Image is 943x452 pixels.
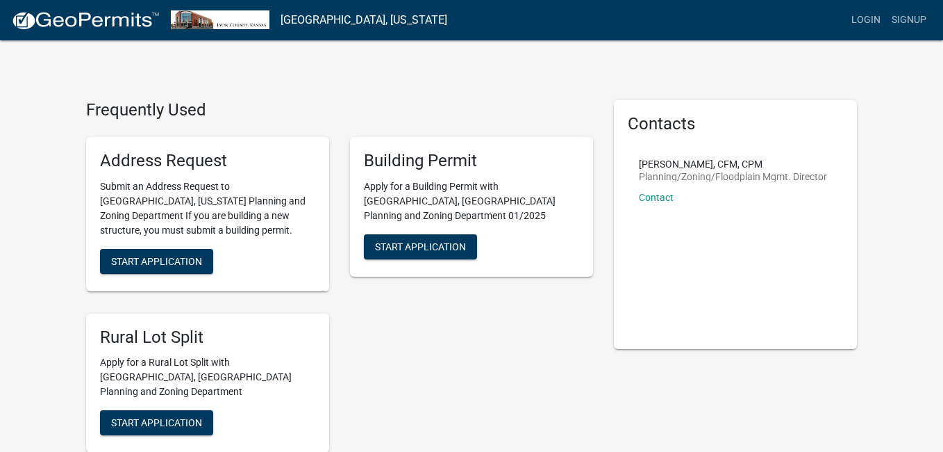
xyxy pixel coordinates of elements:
[364,151,579,171] h5: Building Permit
[100,179,315,238] p: Submit an Address Request to [GEOGRAPHIC_DATA], [US_STATE] Planning and Zoning Department If you ...
[886,7,932,33] a: Signup
[639,172,827,181] p: Planning/Zoning/Floodplain Mgmt. Director
[111,255,202,266] span: Start Application
[111,417,202,428] span: Start Application
[86,100,593,120] h4: Frequently Used
[846,7,886,33] a: Login
[100,151,315,171] h5: Address Request
[639,192,674,203] a: Contact
[100,249,213,274] button: Start Application
[171,10,269,29] img: Lyon County, Kansas
[375,241,466,252] span: Start Application
[100,355,315,399] p: Apply for a Rural Lot Split with [GEOGRAPHIC_DATA], [GEOGRAPHIC_DATA] Planning and Zoning Department
[364,234,477,259] button: Start Application
[100,410,213,435] button: Start Application
[100,328,315,348] h5: Rural Lot Split
[281,8,447,32] a: [GEOGRAPHIC_DATA], [US_STATE]
[639,159,827,169] p: [PERSON_NAME], CFM, CPM
[628,114,843,134] h5: Contacts
[364,179,579,223] p: Apply for a Building Permit with [GEOGRAPHIC_DATA], [GEOGRAPHIC_DATA] Planning and Zoning Departm...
